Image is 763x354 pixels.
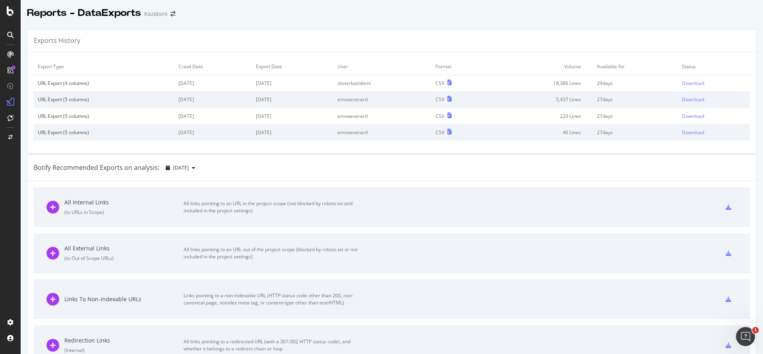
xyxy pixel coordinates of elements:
div: Botify Recommended Exports on analysis: [34,163,159,172]
span: 1 [752,327,759,333]
div: arrow-right-arrow-left [170,11,175,17]
div: Download [682,113,704,119]
td: 229 Lines [489,108,593,124]
td: olivierkazidomi [333,75,432,92]
div: CSV [436,96,444,103]
div: Redirection Links [64,337,184,344]
td: [DATE] [174,124,252,140]
span: 2025 Sep. 10th [173,164,189,171]
a: Download [682,96,746,103]
div: Kazidomi [144,10,167,18]
div: All links pointing to an URL in the project scope (not blocked by robots.txt and included in the ... [184,200,362,214]
a: Download [682,80,746,87]
div: All links pointing to a redirected URL (with a 301/302 HTTP status code), and whether it belongs ... [184,338,362,352]
td: Export Type [34,58,174,75]
div: URL Export (4 columns) [38,80,170,87]
td: 27 days [593,91,678,108]
td: [DATE] [252,108,333,124]
div: ( to Out of Scope URLs ) [64,255,184,262]
div: All links pointing to an URL out of the project scope (blocked by robots.txt or not included in t... [184,246,362,260]
div: Links To Non-Indexable URLs [64,295,184,303]
div: Download [682,80,704,87]
td: 5,437 Lines [489,91,593,108]
td: 27 days [593,108,678,124]
a: Download [682,113,746,119]
td: [DATE] [174,75,252,92]
td: User [333,58,432,75]
td: [DATE] [174,91,252,108]
iframe: Intercom live chat [736,327,755,346]
div: All Internal Links [64,198,184,206]
td: emnaeverard [333,124,432,140]
div: Download [682,96,704,103]
div: URL Export (5 columns) [38,113,170,119]
td: Volume [489,58,593,75]
td: Export Date [252,58,333,75]
div: Exports History [34,36,80,45]
div: URL Export (5 columns) [38,96,170,103]
button: [DATE] [163,162,198,174]
td: Crawl Date [174,58,252,75]
div: All External Links [64,244,184,252]
td: Status [678,58,750,75]
div: csv-export [726,296,731,302]
div: Download [682,129,704,136]
div: csv-export [726,204,731,210]
td: Available for [593,58,678,75]
td: 29 days [593,75,678,92]
a: Download [682,129,746,136]
td: 27 days [593,124,678,140]
div: CSV [436,113,444,119]
td: [DATE] [252,75,333,92]
div: Links pointing to a non-indexable URL (HTTP status code other than 200, non-canonical page, noind... [184,292,362,306]
td: emnaeverard [333,91,432,108]
div: csv-export [726,342,731,348]
td: [DATE] [252,91,333,108]
div: csv-export [726,250,731,256]
td: [DATE] [252,124,333,140]
td: 18,386 Lines [489,75,593,92]
div: Reports - DataExports [27,6,141,20]
div: ( to URLs in Scope ) [64,209,184,215]
td: 46 Lines [489,124,593,140]
div: CSV [436,80,444,87]
div: ( Internal ) [64,347,184,354]
div: URL Export (5 columns) [38,129,170,136]
div: CSV [436,129,444,136]
td: [DATE] [174,108,252,124]
td: Format [432,58,489,75]
td: emnaeverard [333,108,432,124]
